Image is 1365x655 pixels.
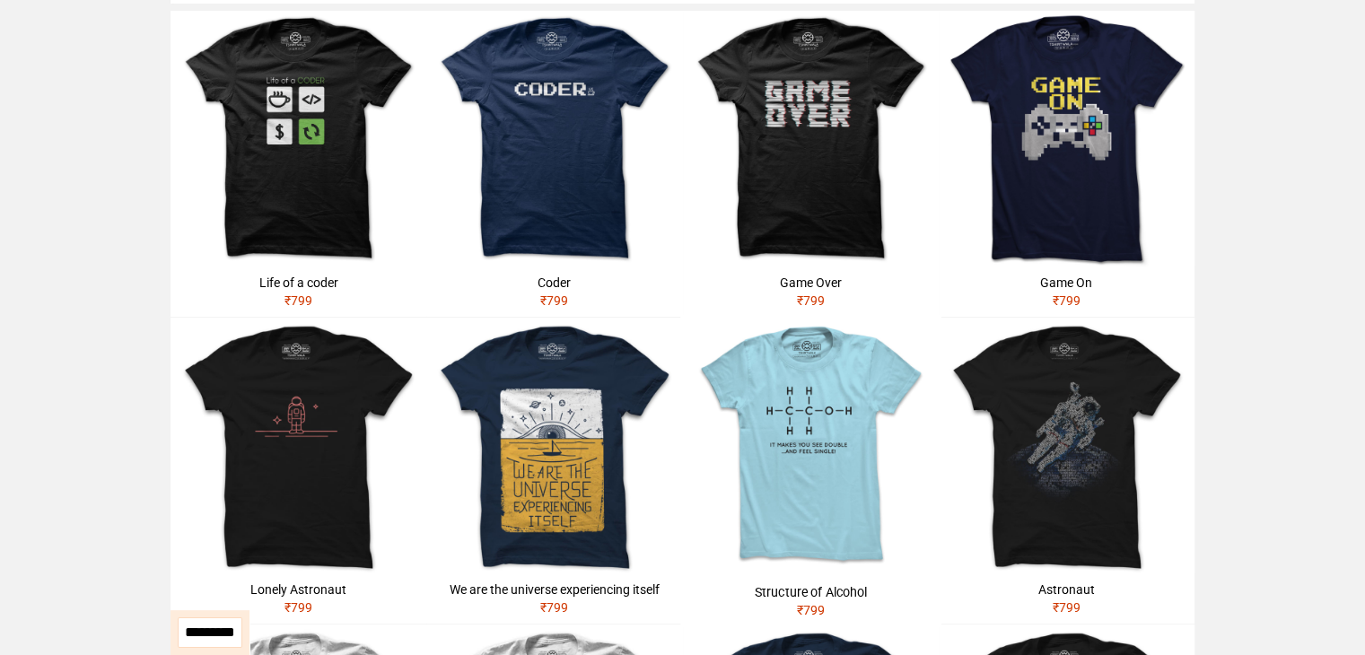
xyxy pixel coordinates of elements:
[433,581,675,598] div: We are the universe experiencing itself
[939,11,1194,266] img: 1-29.jpg
[683,11,939,266] img: game-over.jpg
[426,11,682,266] img: coder.jpg
[939,318,1194,624] a: Astronaut₹799
[540,293,568,308] span: ₹ 799
[178,274,419,292] div: Life of a coder
[687,583,934,601] div: Structure of Alcohol
[939,318,1194,573] img: ASTRO_TEXT-RounNeck-Male-Front-T-BLACK.jpg
[171,11,426,266] img: life-of-a-coder.jpg
[690,274,932,292] div: Game Over
[683,11,939,317] a: Game Over₹799
[426,318,682,624] a: We are the universe experiencing itself₹799
[171,11,426,317] a: Life of a coder₹799
[1053,600,1081,615] span: ₹ 799
[796,603,825,617] span: ₹ 799
[426,318,682,573] img: UNIVERSE-RoundNeck-Male-Front-T-NAVY.jpg
[426,11,682,317] a: Coder₹799
[939,11,1194,317] a: Game On₹799
[797,293,825,308] span: ₹ 799
[680,315,941,576] img: ALCOHOL-ROUNDNECK-MALE-FINAL-MOCKUP-1500px-SKYBLUE.jpg
[284,600,312,615] span: ₹ 799
[946,274,1187,292] div: Game On
[946,581,1187,598] div: Astronaut
[284,293,312,308] span: ₹ 799
[178,581,419,598] div: Lonely Astronaut
[680,315,941,627] a: Structure of Alcohol₹799
[171,318,426,573] img: LONELY_ASTRONAUT-RoundNeck-Male-Front-T-BLACK.jpg
[171,318,426,624] a: Lonely Astronaut₹799
[433,274,675,292] div: Coder
[1053,293,1081,308] span: ₹ 799
[540,600,568,615] span: ₹ 799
